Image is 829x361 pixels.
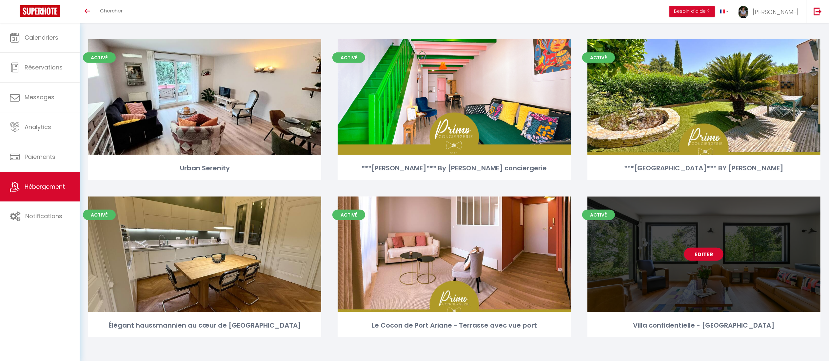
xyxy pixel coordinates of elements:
span: Activé [83,210,116,220]
span: Activé [83,52,116,63]
img: logout [814,7,822,15]
span: Réservations [25,63,63,71]
button: Besoin d'aide ? [669,6,715,17]
div: Urban Serenity [88,163,321,173]
span: Activé [332,52,365,63]
span: Paiements [25,153,55,161]
span: Notifications [25,212,62,220]
span: Hébergement [25,182,65,191]
div: ***[PERSON_NAME]*** By [PERSON_NAME] conciergerie [338,163,571,173]
span: Activé [582,210,615,220]
a: Editer [684,248,723,261]
img: Super Booking [20,5,60,17]
span: Activé [582,52,615,63]
span: Analytics [25,123,51,131]
div: Le Cocon de Port Ariane - Terrasse avec vue port [338,320,571,331]
div: Élégant haussmannien au cœur de [GEOGRAPHIC_DATA] [88,320,321,331]
div: ***[GEOGRAPHIC_DATA]*** BY [PERSON_NAME] [587,163,820,173]
span: Activé [332,210,365,220]
span: [PERSON_NAME] [753,8,799,16]
span: Calendriers [25,33,58,42]
div: Villa confidentielle - [GEOGRAPHIC_DATA] [587,320,820,331]
span: Chercher [100,7,123,14]
img: ... [739,6,748,18]
button: Ouvrir le widget de chat LiveChat [5,3,25,22]
span: Messages [25,93,54,101]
